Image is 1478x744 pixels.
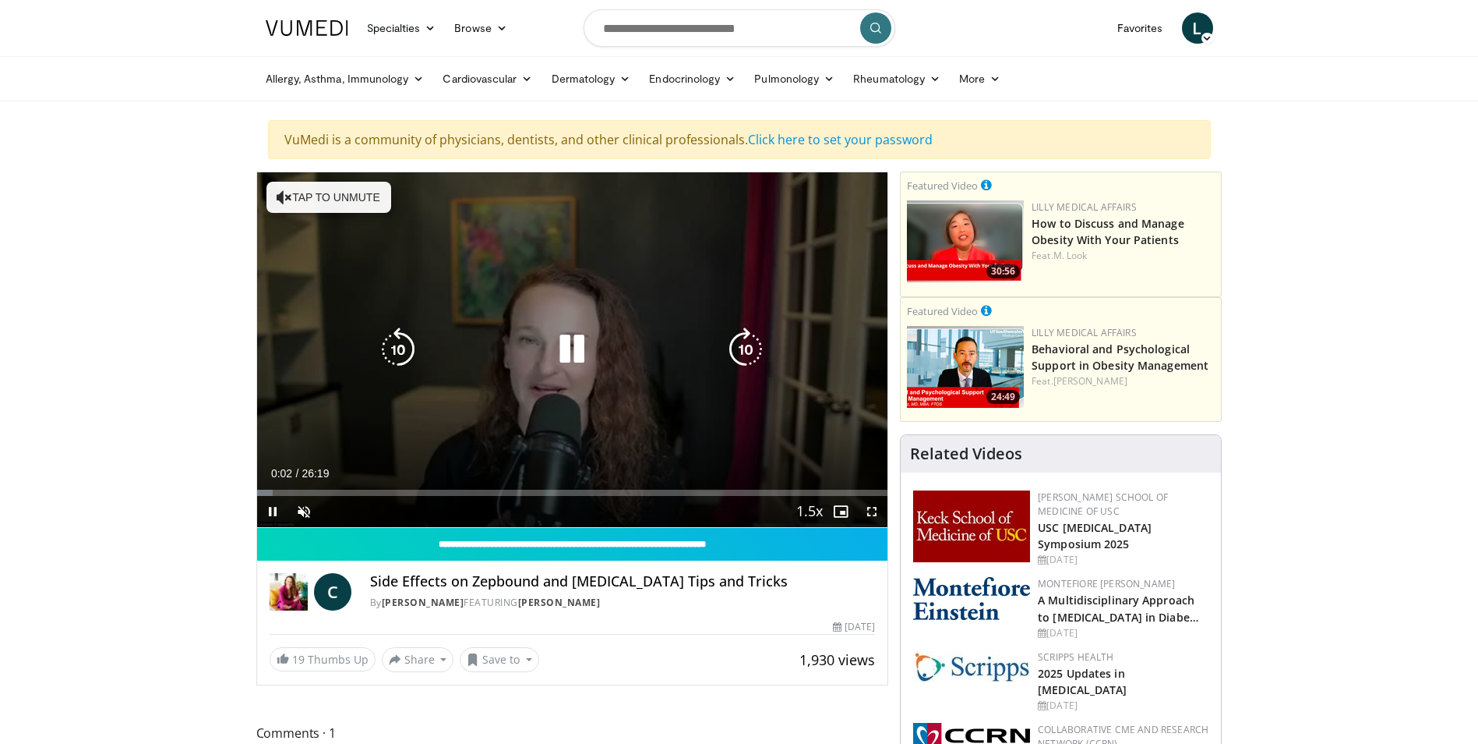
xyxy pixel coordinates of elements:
a: Endocrinology [640,63,745,94]
small: Featured Video [907,179,978,193]
button: Save to [460,647,539,672]
a: 19 Thumbs Up [270,647,376,671]
span: 0:02 [271,467,292,480]
a: Montefiore [PERSON_NAME] [1038,577,1175,590]
span: 26:19 [302,467,329,480]
button: Share [382,647,454,672]
div: Progress Bar [257,490,888,496]
a: Dermatology [542,63,640,94]
a: Allergy, Asthma, Immunology [256,63,434,94]
span: 24:49 [986,390,1020,404]
a: Lilly Medical Affairs [1032,200,1137,214]
img: 7b941f1f-d101-407a-8bfa-07bd47db01ba.png.150x105_q85_autocrop_double_scale_upscale_version-0.2.jpg [913,491,1030,562]
img: c9f2b0b7-b02a-4276-a72a-b0cbb4230bc1.jpg.150x105_q85_autocrop_double_scale_upscale_version-0.2.jpg [913,650,1030,682]
span: / [296,467,299,480]
a: Lilly Medical Affairs [1032,326,1137,339]
div: [DATE] [833,620,875,634]
div: [DATE] [1038,626,1208,640]
a: 24:49 [907,326,1024,408]
div: By FEATURING [370,596,875,610]
a: More [950,63,1010,94]
div: Feat. [1032,374,1215,388]
img: b0142b4c-93a1-4b58-8f91-5265c282693c.png.150x105_q85_autocrop_double_scale_upscale_version-0.2.png [913,577,1030,620]
a: Favorites [1108,12,1173,44]
a: A Multidisciplinary Approach to [MEDICAL_DATA] in Diabe… [1038,593,1199,624]
div: VuMedi is a community of physicians, dentists, and other clinical professionals. [268,120,1211,159]
a: Specialties [358,12,446,44]
a: How to Discuss and Manage Obesity With Your Patients [1032,216,1184,247]
img: Dr. Carolynn Francavilla [270,573,308,611]
a: M. Look [1053,249,1088,262]
button: Tap to unmute [266,182,391,213]
a: Pulmonology [745,63,844,94]
a: Browse [445,12,517,44]
a: Behavioral and Psychological Support in Obesity Management [1032,342,1208,373]
span: Comments 1 [256,723,889,743]
span: 30:56 [986,264,1020,278]
button: Unmute [288,496,319,527]
a: 2025 Updates in [MEDICAL_DATA] [1038,666,1127,697]
button: Enable picture-in-picture mode [825,496,856,527]
a: Cardiovascular [433,63,541,94]
button: Pause [257,496,288,527]
a: Click here to set your password [748,131,933,148]
a: [PERSON_NAME] [1053,374,1127,388]
a: [PERSON_NAME] School of Medicine of USC [1038,491,1168,518]
img: ba3304f6-7838-4e41-9c0f-2e31ebde6754.png.150x105_q85_crop-smart_upscale.png [907,326,1024,408]
span: 1,930 views [799,650,875,669]
span: 19 [292,652,305,667]
a: L [1182,12,1213,44]
a: C [314,573,351,611]
video-js: Video Player [257,172,888,528]
small: Featured Video [907,304,978,318]
img: c98a6a29-1ea0-4bd5-8cf5-4d1e188984a7.png.150x105_q85_crop-smart_upscale.png [907,200,1024,282]
a: Rheumatology [844,63,950,94]
div: Feat. [1032,249,1215,263]
a: [PERSON_NAME] [382,596,464,609]
h4: Side Effects on Zepbound and [MEDICAL_DATA] Tips and Tricks [370,573,875,590]
div: [DATE] [1038,553,1208,567]
button: Fullscreen [856,496,887,527]
div: [DATE] [1038,699,1208,713]
h4: Related Videos [910,445,1022,463]
button: Playback Rate [794,496,825,527]
a: [PERSON_NAME] [518,596,601,609]
img: VuMedi Logo [266,20,348,36]
input: Search topics, interventions [584,9,895,47]
a: 30:56 [907,200,1024,282]
a: Scripps Health [1038,650,1113,664]
a: USC [MEDICAL_DATA] Symposium 2025 [1038,520,1152,551]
